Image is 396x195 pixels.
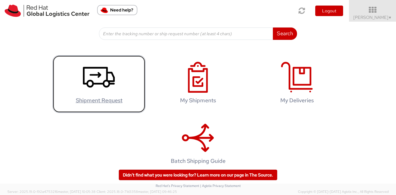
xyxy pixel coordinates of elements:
a: | Agistix Privacy Statement [200,184,241,188]
span: Server: 2025.19.0-192a4753216 [7,189,96,194]
button: Need help? [97,5,137,15]
span: master, [DATE] 09:46:25 [138,189,177,194]
button: Logout [315,6,343,16]
a: Red Hat's Privacy Statement [156,184,199,188]
a: Shipment Request [53,55,145,113]
input: Enter the tracking number or ship request number (at least 4 chars) [99,28,273,40]
span: Client: 2025.18.0-71d3358 [97,189,177,194]
a: My Shipments [152,55,244,113]
img: rh-logistics-00dfa346123c4ec078e1.svg [5,5,89,17]
span: ▼ [388,15,392,20]
h4: My Shipments [158,97,238,104]
a: Batch Shipping Guide [152,116,244,174]
a: Didn't find what you were looking for? Learn more on our page in The Source. [119,170,277,180]
a: My Deliveries [251,55,343,113]
span: master, [DATE] 10:05:38 [58,189,96,194]
span: Copyright © [DATE]-[DATE] Agistix Inc., All Rights Reserved [298,189,389,194]
span: [PERSON_NAME] [353,15,392,20]
h4: Batch Shipping Guide [158,158,238,164]
h4: Shipment Request [59,97,139,104]
button: Search [273,28,297,40]
h4: My Deliveries [257,97,337,104]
